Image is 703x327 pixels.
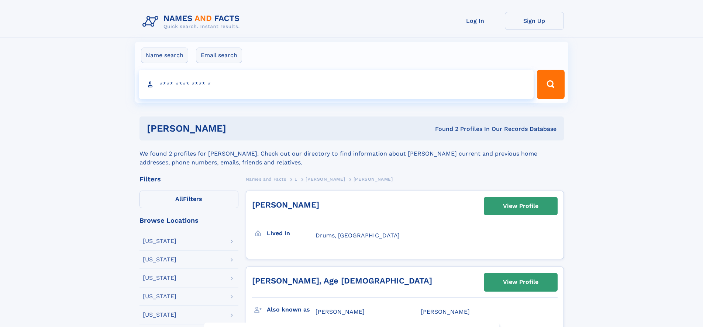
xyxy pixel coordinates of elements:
[143,275,176,281] div: [US_STATE]
[306,174,345,184] a: [PERSON_NAME]
[175,195,183,202] span: All
[306,177,345,182] span: [PERSON_NAME]
[147,124,331,133] h1: [PERSON_NAME]
[294,177,297,182] span: L
[294,174,297,184] a: L
[143,257,176,262] div: [US_STATE]
[139,191,238,208] label: Filters
[139,70,534,99] input: search input
[246,174,286,184] a: Names and Facts
[421,308,470,315] span: [PERSON_NAME]
[331,125,556,133] div: Found 2 Profiles In Our Records Database
[141,48,188,63] label: Name search
[143,293,176,299] div: [US_STATE]
[267,227,316,240] h3: Lived in
[139,140,564,167] div: We found 2 profiles for [PERSON_NAME]. Check out our directory to find information about [PERSON_...
[252,276,432,285] a: [PERSON_NAME], Age [DEMOGRAPHIC_DATA]
[252,200,319,209] a: [PERSON_NAME]
[196,48,242,63] label: Email search
[316,308,365,315] span: [PERSON_NAME]
[139,12,246,32] img: Logo Names and Facts
[503,198,538,215] div: View Profile
[354,177,393,182] span: [PERSON_NAME]
[484,273,557,291] a: View Profile
[503,274,538,291] div: View Profile
[139,217,238,224] div: Browse Locations
[505,12,564,30] a: Sign Up
[446,12,505,30] a: Log In
[316,232,400,239] span: Drums, [GEOGRAPHIC_DATA]
[484,197,557,215] a: View Profile
[267,303,316,316] h3: Also known as
[143,238,176,244] div: [US_STATE]
[143,312,176,318] div: [US_STATE]
[537,70,564,99] button: Search Button
[139,176,238,182] div: Filters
